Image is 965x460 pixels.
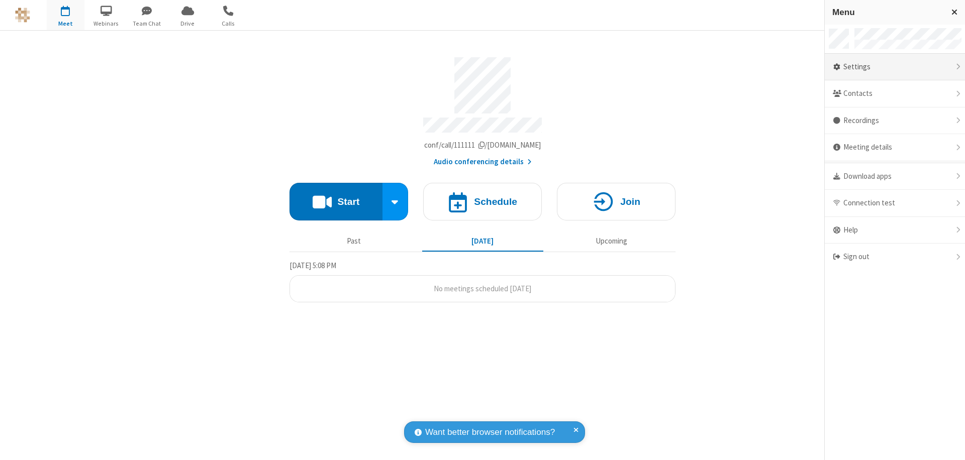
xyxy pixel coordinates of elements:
[825,54,965,81] div: Settings
[87,19,125,28] span: Webinars
[825,217,965,244] div: Help
[289,183,382,220] button: Start
[424,140,541,151] button: Copy my meeting room linkCopy my meeting room link
[825,244,965,270] div: Sign out
[825,190,965,217] div: Connection test
[825,80,965,107] div: Contacts
[337,197,359,206] h4: Start
[424,140,541,150] span: Copy my meeting room link
[474,197,517,206] h4: Schedule
[551,232,672,251] button: Upcoming
[557,183,675,220] button: Join
[47,19,84,28] span: Meet
[434,156,532,168] button: Audio conferencing details
[210,19,247,28] span: Calls
[832,8,942,17] h3: Menu
[825,134,965,161] div: Meeting details
[15,8,30,23] img: QA Selenium DO NOT DELETE OR CHANGE
[434,284,531,293] span: No meetings scheduled [DATE]
[294,232,415,251] button: Past
[825,107,965,135] div: Recordings
[289,261,336,270] span: [DATE] 5:08 PM
[128,19,166,28] span: Team Chat
[289,50,675,168] section: Account details
[422,232,543,251] button: [DATE]
[425,426,555,439] span: Want better browser notifications?
[423,183,542,220] button: Schedule
[289,260,675,303] section: Today's Meetings
[169,19,207,28] span: Drive
[825,163,965,190] div: Download apps
[382,183,409,220] div: Start conference options
[620,197,640,206] h4: Join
